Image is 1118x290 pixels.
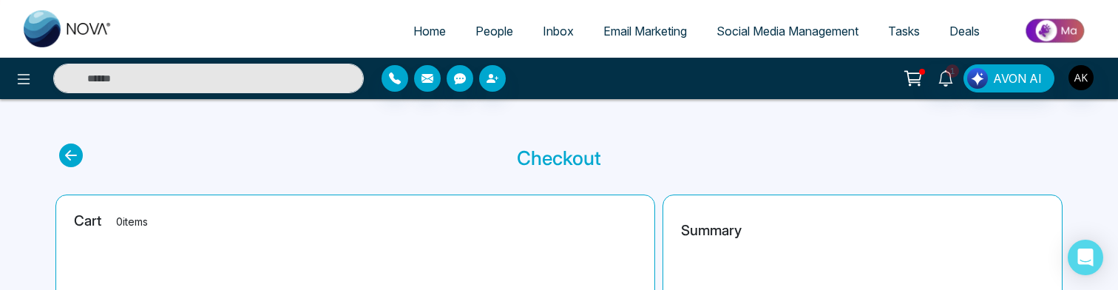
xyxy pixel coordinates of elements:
[949,24,980,38] span: Deals
[399,17,461,45] a: Home
[1068,65,1094,90] img: User Avatar
[543,24,574,38] span: Inbox
[888,24,920,38] span: Tasks
[873,17,935,45] a: Tasks
[517,144,601,172] p: Checkout
[461,17,528,45] a: People
[993,70,1042,87] span: AVON AI
[74,213,637,230] h2: Cart
[589,17,702,45] a: Email Marketing
[116,215,148,228] span: 0 items
[702,17,873,45] a: Social Media Management
[1068,240,1103,275] div: Open Intercom Messenger
[528,17,589,45] a: Inbox
[475,24,513,38] span: People
[928,64,963,90] a: 1
[603,24,687,38] span: Email Marketing
[716,24,858,38] span: Social Media Management
[935,17,995,45] a: Deals
[1002,14,1109,47] img: Market-place.gif
[24,10,112,47] img: Nova CRM Logo
[413,24,446,38] span: Home
[967,68,988,89] img: Lead Flow
[681,220,742,242] p: Summary
[963,64,1054,92] button: AVON AI
[946,64,959,78] span: 1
